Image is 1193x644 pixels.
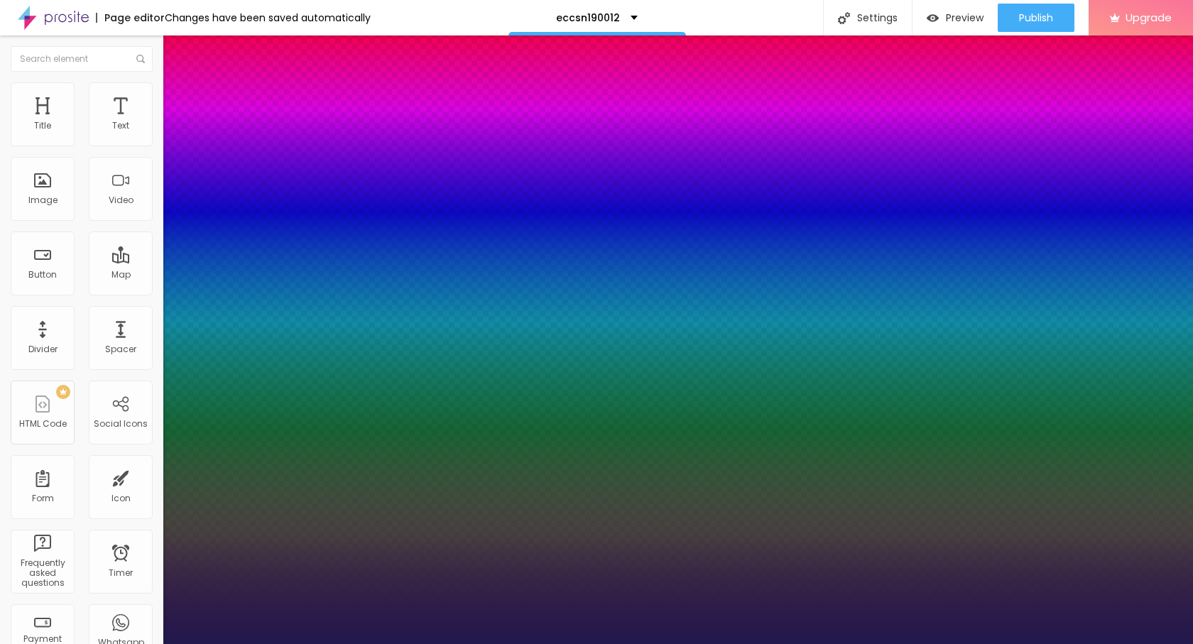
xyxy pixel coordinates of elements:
[105,344,136,354] div: Spacer
[28,270,57,280] div: Button
[32,493,54,503] div: Form
[94,419,148,429] div: Social Icons
[14,558,70,589] div: Frequently asked questions
[28,344,58,354] div: Divider
[136,55,145,63] img: Icone
[96,13,165,23] div: Page editor
[1019,12,1053,23] span: Publish
[111,270,131,280] div: Map
[19,419,67,429] div: HTML Code
[838,12,850,24] img: Icone
[112,121,129,131] div: Text
[998,4,1074,32] button: Publish
[34,121,51,131] div: Title
[927,12,939,24] img: view-1.svg
[109,195,134,205] div: Video
[28,195,58,205] div: Image
[11,46,153,72] input: Search element
[556,13,620,23] p: eccsn190012
[165,13,371,23] div: Changes have been saved automatically
[111,493,131,503] div: Icon
[109,568,133,578] div: Timer
[946,12,984,23] span: Preview
[913,4,998,32] button: Preview
[1126,11,1172,23] span: Upgrade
